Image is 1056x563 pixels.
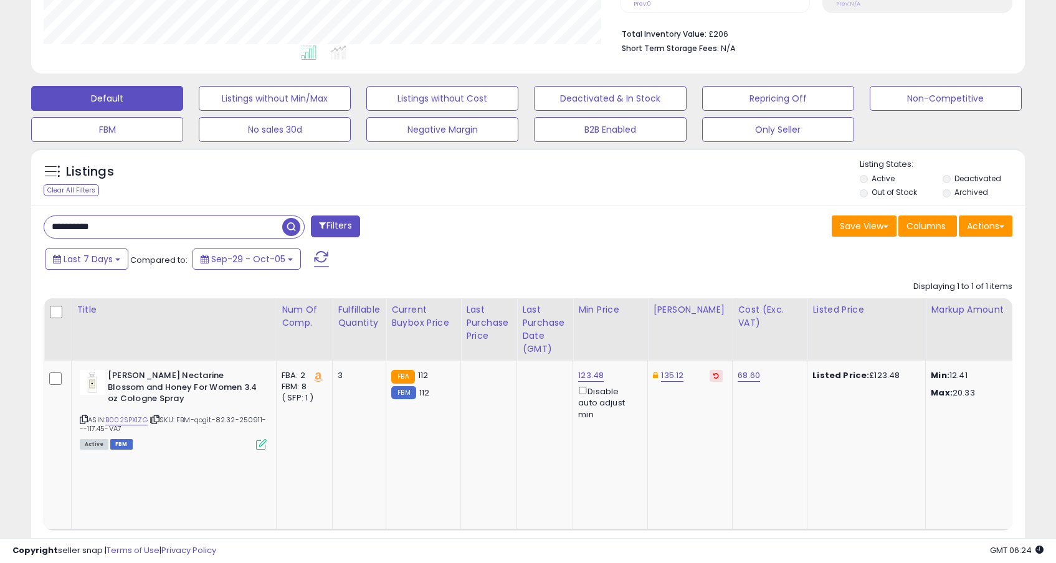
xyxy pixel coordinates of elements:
p: 20.33 [931,387,1034,399]
div: Disable auto adjust min [578,384,638,420]
label: Active [872,173,895,184]
button: Deactivated & In Stock [534,86,686,111]
button: FBM [31,117,183,142]
div: FBM: 8 [282,381,323,392]
li: £206 [622,26,1003,40]
button: Filters [311,215,359,237]
div: FBA: 2 [282,370,323,381]
a: 68.60 [738,369,760,382]
div: Listed Price [812,303,920,316]
small: FBA [391,370,414,384]
div: Markup Amount [931,303,1039,316]
button: Listings without Cost [366,86,518,111]
div: Displaying 1 to 1 of 1 items [913,281,1012,293]
span: 2025-10-13 06:24 GMT [990,544,1044,556]
span: 112 [419,387,429,399]
button: B2B Enabled [534,117,686,142]
div: seller snap | | [12,545,216,557]
span: FBM [110,439,133,450]
b: [PERSON_NAME] Nectarine Blossom and Honey For Women 3.4 oz Cologne Spray [108,370,259,408]
div: Title [77,303,271,316]
span: All listings currently available for purchase on Amazon [80,439,108,450]
a: 123.48 [578,369,604,382]
div: Min Price [578,303,642,316]
button: Negative Margin [366,117,518,142]
span: Last 7 Days [64,253,113,265]
div: Fulfillable Quantity [338,303,381,329]
button: Listings without Min/Max [199,86,351,111]
img: 31NVqg6n4IL._SL40_.jpg [80,370,105,395]
button: Sep-29 - Oct-05 [193,248,301,270]
div: ( SFP: 1 ) [282,392,323,404]
button: Columns [898,215,957,237]
p: 12.41 [931,370,1034,381]
b: Listed Price: [812,369,869,381]
span: | SKU: FBM-qogit-82.32-250911---117.45-VA7 [80,415,266,433]
button: Only Seller [702,117,854,142]
span: 112 [418,369,428,381]
div: Last Purchase Date (GMT) [522,303,568,356]
div: 3 [338,370,376,381]
button: Repricing Off [702,86,854,111]
a: B002SPX1ZG [105,415,148,425]
span: Sep-29 - Oct-05 [211,253,285,265]
div: [PERSON_NAME] [653,303,727,316]
b: Short Term Storage Fees: [622,43,719,54]
span: Columns [906,220,946,232]
button: Non-Competitive [870,86,1022,111]
a: Terms of Use [107,544,159,556]
b: Total Inventory Value: [622,29,706,39]
a: Privacy Policy [161,544,216,556]
div: Cost (Exc. VAT) [738,303,802,329]
span: N/A [721,42,736,54]
div: ASIN: [80,370,267,448]
strong: Min: [931,369,949,381]
button: No sales 30d [199,117,351,142]
div: Clear All Filters [44,184,99,196]
strong: Max: [931,387,953,399]
div: Current Buybox Price [391,303,455,329]
a: 135.12 [661,369,683,382]
h5: Listings [66,163,114,181]
label: Out of Stock [872,187,917,197]
button: Actions [959,215,1012,237]
div: £123.48 [812,370,916,381]
button: Default [31,86,183,111]
button: Save View [832,215,897,237]
p: Listing States: [860,159,1025,171]
div: Last Purchase Price [466,303,511,343]
label: Deactivated [954,173,1001,184]
span: Compared to: [130,254,188,266]
small: FBM [391,386,416,399]
label: Archived [954,187,988,197]
button: Last 7 Days [45,248,128,270]
strong: Copyright [12,544,58,556]
div: Num of Comp. [282,303,327,329]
